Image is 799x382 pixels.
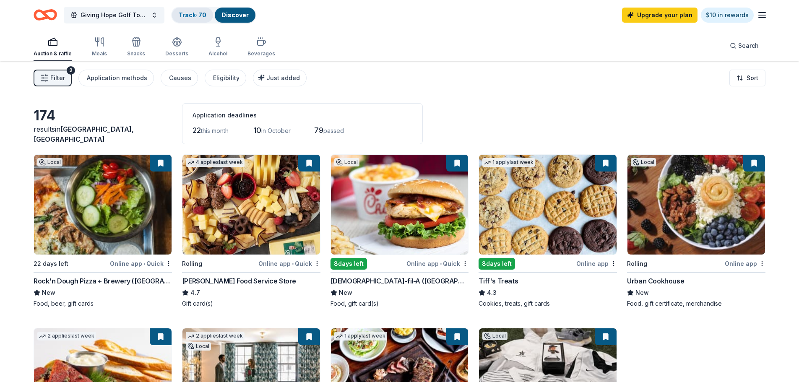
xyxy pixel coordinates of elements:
div: Local [37,158,62,166]
a: Upgrade your plan [622,8,697,23]
div: Auction & raffle [34,50,72,57]
div: Local [482,332,508,340]
div: 2 applies last week [186,332,245,340]
button: Filter2 [34,70,72,86]
span: 22 [193,126,201,135]
div: Local [334,158,359,166]
div: Application deadlines [193,110,412,120]
div: Snacks [127,50,145,57]
div: Meals [92,50,107,57]
button: Application methods [78,70,154,86]
span: • [292,260,294,267]
a: Image for Chick-fil-A (Nashville Nolensville Pike)Local8days leftOnline app•Quick[DEMOGRAPHIC_DAT... [331,154,469,308]
div: Local [186,342,211,351]
span: • [143,260,145,267]
a: Home [34,5,57,25]
a: $10 in rewards [701,8,754,23]
div: Desserts [165,50,188,57]
div: [PERSON_NAME] Food Service Store [182,276,296,286]
span: 4.3 [487,288,497,298]
span: • [440,260,442,267]
div: 174 [34,107,172,124]
img: Image for Urban Cookhouse [627,155,765,255]
div: [DEMOGRAPHIC_DATA]-fil-A ([GEOGRAPHIC_DATA]) [331,276,469,286]
div: 2 applies last week [37,332,96,340]
span: Giving Hope Golf Tournament [81,10,148,20]
div: 1 apply last week [334,332,387,340]
img: Image for Rock'n Dough Pizza + Brewery (Nashville) [34,155,172,255]
a: Image for Urban CookhouseLocalRollingOnline appUrban CookhouseNewFood, gift certificate, merchandise [627,154,765,308]
div: Beverages [247,50,275,57]
div: 2 [67,66,75,75]
span: Sort [747,73,758,83]
div: Eligibility [213,73,239,83]
div: Rolling [627,259,647,269]
div: Gift card(s) [182,299,320,308]
span: in [34,125,134,143]
span: passed [323,127,344,134]
span: New [339,288,352,298]
span: this month [201,127,229,134]
button: Alcohol [208,34,227,61]
div: Online app Quick [110,258,172,269]
button: Desserts [165,34,188,61]
img: Image for Tiff's Treats [479,155,617,255]
button: Eligibility [205,70,246,86]
div: Causes [169,73,191,83]
img: Image for Gordon Food Service Store [182,155,320,255]
div: Alcohol [208,50,227,57]
a: Image for Gordon Food Service Store4 applieslast weekRollingOnline app•Quick[PERSON_NAME] Food Se... [182,154,320,308]
button: Snacks [127,34,145,61]
div: Urban Cookhouse [627,276,684,286]
span: [GEOGRAPHIC_DATA], [GEOGRAPHIC_DATA] [34,125,134,143]
a: Track· 70 [179,11,206,18]
div: Online app [725,258,765,269]
div: 22 days left [34,259,68,269]
div: Application methods [87,73,147,83]
div: results [34,124,172,144]
button: Beverages [247,34,275,61]
span: New [635,288,649,298]
div: Food, gift certificate, merchandise [627,299,765,308]
button: Just added [253,70,307,86]
button: Causes [161,70,198,86]
span: Search [738,41,759,51]
div: Online app Quick [406,258,468,269]
div: Tiff's Treats [479,276,518,286]
span: in October [261,127,291,134]
div: Food, gift card(s) [331,299,469,308]
span: 79 [314,126,323,135]
div: Online app Quick [258,258,320,269]
div: Rock'n Dough Pizza + Brewery ([GEOGRAPHIC_DATA]) [34,276,172,286]
a: Image for Tiff's Treats1 applylast week8days leftOnline appTiff's Treats4.3Cookies, treats, gift ... [479,154,617,308]
div: 8 days left [479,258,515,270]
div: 8 days left [331,258,367,270]
button: Giving Hope Golf Tournament [64,7,164,23]
span: 10 [253,126,261,135]
div: 4 applies last week [186,158,245,167]
img: Image for Chick-fil-A (Nashville Nolensville Pike) [331,155,468,255]
button: Track· 70Discover [171,7,256,23]
button: Sort [729,70,765,86]
span: 4.7 [190,288,200,298]
div: Local [631,158,656,166]
div: Food, beer, gift cards [34,299,172,308]
button: Meals [92,34,107,61]
a: Image for Rock'n Dough Pizza + Brewery (Nashville)Local22 days leftOnline app•QuickRock'n Dough P... [34,154,172,308]
div: Rolling [182,259,202,269]
span: Just added [266,74,300,81]
a: Discover [221,11,249,18]
div: 1 apply last week [482,158,535,167]
span: New [42,288,55,298]
div: Cookies, treats, gift cards [479,299,617,308]
button: Auction & raffle [34,34,72,61]
span: Filter [50,73,65,83]
div: Online app [576,258,617,269]
button: Search [723,37,765,54]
